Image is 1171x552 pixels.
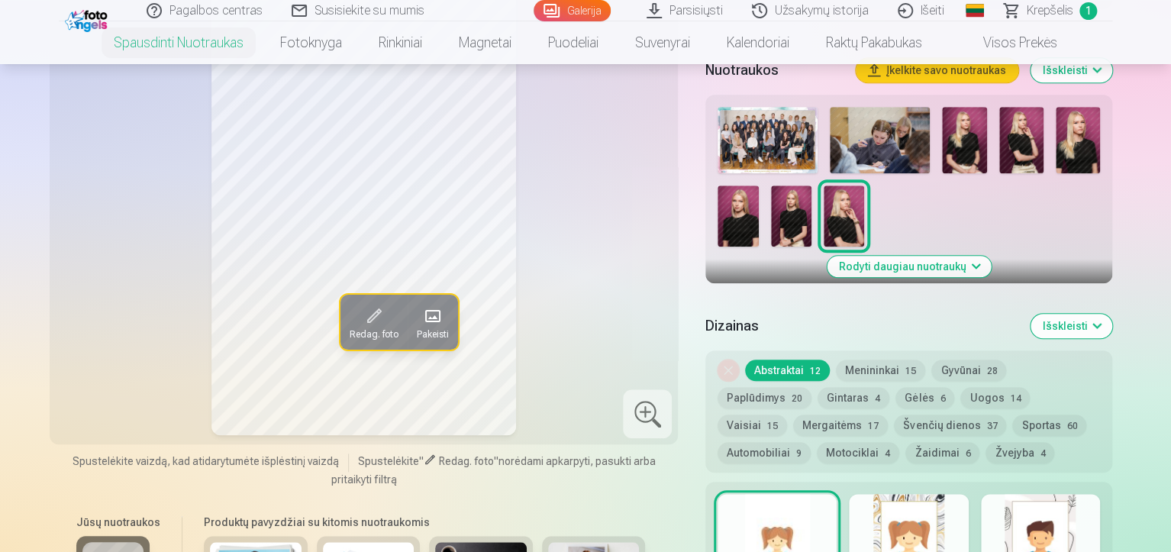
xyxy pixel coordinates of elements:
img: /fa2 [65,6,111,32]
a: Raktų pakabukas [808,21,940,64]
button: Automobiliai9 [718,442,811,463]
span: 9 [796,448,802,459]
button: Redag. foto [340,295,408,350]
span: 28 [986,366,997,376]
button: Išskleisti [1031,58,1112,82]
h6: Jūsų nuotraukos [76,515,160,530]
button: Žaidimai6 [905,442,979,463]
span: 15 [767,421,778,431]
button: Sportas60 [1012,415,1086,436]
button: Gyvūnai28 [931,360,1006,381]
button: Menininkai15 [836,360,925,381]
span: 14 [1010,393,1021,404]
button: Motociklai4 [817,442,899,463]
span: 4 [885,448,890,459]
button: Žvejyba4 [986,442,1054,463]
span: Krepšelis [1027,2,1073,20]
a: Rinkiniai [360,21,440,64]
a: Magnetai [440,21,530,64]
span: 1 [1079,2,1097,20]
span: Pakeisti [417,328,449,341]
button: Rodyti daugiau nuotraukų [827,256,991,277]
button: Abstraktai12 [745,360,830,381]
a: Visos prekės [940,21,1076,64]
span: 6 [965,448,970,459]
span: 37 [986,421,997,431]
button: Švenčių dienos37 [894,415,1006,436]
button: Gėlės6 [895,387,954,408]
button: Gintaras4 [818,387,889,408]
span: Spustelėkite vaizdą, kad atidarytumėte išplėstinį vaizdą [73,454,339,469]
button: Išskleisti [1031,314,1112,338]
span: 4 [1040,448,1045,459]
a: Suvenyrai [617,21,708,64]
span: Spustelėkite [358,455,419,467]
button: Vaisiai15 [718,415,787,436]
button: Mergaitėms17 [793,415,888,436]
span: 15 [905,366,916,376]
a: Spausdinti nuotraukas [95,21,262,64]
h5: Nuotraukos [705,60,844,81]
button: Įkelkite savo nuotraukas [856,58,1018,82]
span: 17 [868,421,879,431]
a: Kalendoriai [708,21,808,64]
span: 12 [810,366,821,376]
span: " [419,455,424,467]
a: Fotoknyga [262,21,360,64]
span: 6 [940,393,945,404]
a: Puodeliai [530,21,617,64]
button: Paplūdimys20 [718,387,811,408]
h5: Dizainas [705,315,1018,337]
span: 60 [1066,421,1077,431]
span: Redag. foto [350,328,398,341]
button: Uogos14 [960,387,1030,408]
span: 4 [875,393,880,404]
h6: Produktų pavyzdžiai su kitomis nuotraukomis [198,515,651,530]
button: Pakeisti [408,295,458,350]
span: Redag. foto [439,455,494,467]
span: " [494,455,498,467]
span: 20 [792,393,802,404]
